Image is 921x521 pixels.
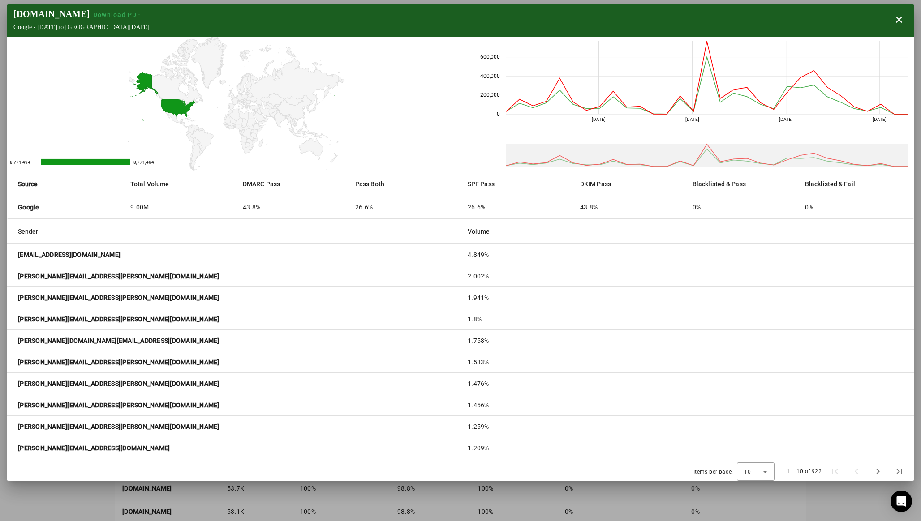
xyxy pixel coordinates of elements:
[460,437,914,459] mat-cell: 1.209%
[123,171,236,196] mat-header-cell: Total Volume
[460,219,914,244] mat-header-cell: Volume
[10,160,30,165] text: 8,771,494
[685,171,798,196] mat-header-cell: Blacklisted & Pass
[779,117,793,122] text: [DATE]
[460,265,914,287] mat-cell: 2.002%
[7,219,460,244] mat-header-cell: Sender
[236,196,348,218] mat-cell: 43.8%
[798,196,914,218] mat-cell: 0%
[787,467,822,476] div: 1 – 10 of 922
[867,461,889,482] button: Next page
[460,351,914,373] mat-cell: 1.533%
[460,394,914,416] mat-cell: 1.456%
[460,373,914,394] mat-cell: 1.476%
[573,171,685,196] mat-header-cell: DKIM Pass
[18,379,219,388] strong: [PERSON_NAME][EMAIL_ADDRESS][PERSON_NAME][DOMAIN_NAME]
[7,37,460,171] svg: A chart.
[18,315,219,324] strong: [PERSON_NAME][EMAIL_ADDRESS][PERSON_NAME][DOMAIN_NAME]
[685,117,699,122] text: [DATE]
[497,111,500,117] text: 0
[480,54,500,60] text: 600,000
[18,358,219,367] strong: [PERSON_NAME][EMAIL_ADDRESS][PERSON_NAME][DOMAIN_NAME]
[685,196,798,218] mat-cell: 0%
[236,171,348,196] mat-header-cell: DMARC Pass
[18,401,219,410] strong: [PERSON_NAME][EMAIL_ADDRESS][PERSON_NAME][DOMAIN_NAME]
[460,287,914,308] mat-cell: 1.941%
[90,10,145,19] button: Download PDF
[460,196,573,218] mat-cell: 26.6%
[744,469,751,475] span: 10
[693,467,733,476] div: Items per page:
[480,73,500,79] text: 400,000
[133,160,154,165] text: 8,771,494
[798,171,914,196] mat-header-cell: Blacklisted & Fail
[18,444,170,453] strong: [PERSON_NAME][EMAIL_ADDRESS][DOMAIN_NAME]
[18,272,219,281] strong: [PERSON_NAME][EMAIL_ADDRESS][PERSON_NAME][DOMAIN_NAME]
[13,9,150,19] div: [DOMAIN_NAME]
[573,196,685,218] mat-cell: 43.8%
[889,461,910,482] button: Last page
[18,203,39,212] strong: Google
[13,24,150,31] div: Google - [DATE] to [GEOGRAPHIC_DATA][DATE]
[891,491,912,512] div: Open Intercom Messenger
[18,293,219,302] strong: [PERSON_NAME][EMAIL_ADDRESS][PERSON_NAME][DOMAIN_NAME]
[460,308,914,330] mat-cell: 1.8%
[123,196,236,218] mat-cell: 9.00M
[460,330,914,351] mat-cell: 1.758%
[348,196,460,218] mat-cell: 26.6%
[460,416,914,437] mat-cell: 1.259%
[460,244,914,265] mat-cell: 4.849%
[18,422,219,431] strong: [PERSON_NAME][EMAIL_ADDRESS][PERSON_NAME][DOMAIN_NAME]
[18,179,38,189] strong: Source
[873,117,887,122] text: [DATE]
[93,11,141,18] span: Download PDF
[460,171,573,196] mat-header-cell: SPF Pass
[592,117,606,122] text: [DATE]
[348,171,460,196] mat-header-cell: Pass Both
[18,336,219,345] strong: [PERSON_NAME][DOMAIN_NAME][EMAIL_ADDRESS][DOMAIN_NAME]
[18,250,121,259] strong: [EMAIL_ADDRESS][DOMAIN_NAME]
[480,92,500,98] text: 200,000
